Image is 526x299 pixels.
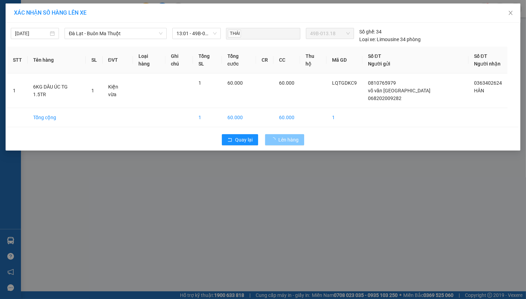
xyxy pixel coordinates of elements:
span: close [508,10,513,16]
span: Người gửi [368,61,390,67]
span: Loại xe: [360,36,376,43]
span: 49B-013.18 [310,28,350,39]
td: Tổng cộng [28,108,86,127]
td: 6KG DÂU ÚC TG 1.5TR [28,74,86,108]
span: 60.000 [227,80,243,86]
span: 13:01 - 49B-013.18 [176,28,216,39]
td: 60.000 [222,108,256,127]
span: Nhận: [82,7,98,14]
span: 0810765979 [368,80,396,86]
span: 1 [91,88,94,93]
div: 0810765979 [6,48,77,58]
span: loading [271,137,278,142]
td: 1 [326,108,362,127]
td: Kiện vừa [103,74,133,108]
span: THÁI [228,30,241,38]
td: 1 [193,108,221,127]
th: Tên hàng [28,47,86,74]
span: 1 [198,80,201,86]
th: Mã GD [326,47,362,74]
span: LQTGDKC9 [332,80,357,86]
button: rollbackQuay lại [222,134,258,145]
div: HÂN [82,23,138,31]
span: Số ĐT [368,53,381,59]
th: Tổng SL [193,47,221,74]
th: CR [256,47,273,74]
div: võ văn [GEOGRAPHIC_DATA] 068202009282 [6,23,77,48]
td: 60.000 [273,108,300,127]
span: Gửi: [6,7,17,14]
button: Close [501,3,520,23]
span: Số ĐT [474,53,487,59]
th: ĐVT [103,47,133,74]
span: 0363402624 [474,80,502,86]
div: 34 [360,28,382,36]
span: Số ghế: [360,28,375,36]
span: rollback [227,137,232,143]
span: Quay lại [235,136,253,144]
span: Lên hàng [278,136,299,144]
input: 11/10/2025 [15,30,48,37]
th: CC [273,47,300,74]
th: Loại hàng [133,47,166,74]
span: XÁC NHẬN SỐ HÀNG LÊN XE [14,9,87,16]
span: Người nhận [474,61,501,67]
button: Lên hàng [265,134,304,145]
th: STT [7,47,28,74]
span: 60.000 [279,80,294,86]
div: Limousine 34 phòng [360,36,421,43]
span: Đà Lạt - Buôn Ma Thuột [69,28,163,39]
th: Thu hộ [300,47,326,74]
div: 0363402624 [82,31,138,41]
th: SL [86,47,103,74]
th: Ghi chú [165,47,193,74]
td: 1 [7,74,28,108]
span: võ văn [GEOGRAPHIC_DATA] 068202009282 [368,88,430,101]
span: down [159,31,163,36]
span: HÂN [474,88,484,93]
div: VP [GEOGRAPHIC_DATA] [6,6,77,23]
div: BX Phía Bắc BMT [82,6,138,23]
th: Tổng cước [222,47,256,74]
